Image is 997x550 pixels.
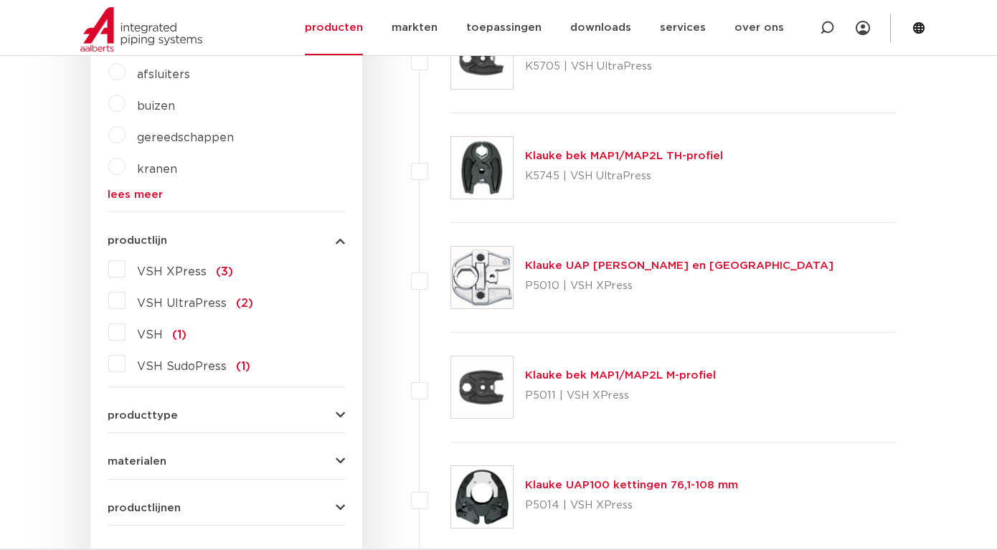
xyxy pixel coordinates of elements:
img: Thumbnail for Klauke UAP100 kettingen 76,1-108 mm [451,466,513,528]
span: VSH SudoPress [137,361,227,372]
span: (3) [216,266,233,278]
img: Thumbnail for Klauke bek MAP1/MAP2L TH-profiel [451,137,513,199]
p: K5745 | VSH UltraPress [525,165,723,188]
img: Thumbnail for Klauke bek MAP1/MAP2L U-profiel [451,27,513,89]
a: Klauke UAP [PERSON_NAME] en [GEOGRAPHIC_DATA] [525,260,833,271]
span: VSH UltraPress [137,298,227,309]
span: VSH XPress [137,266,207,278]
span: (1) [172,329,186,341]
a: buizen [137,100,175,112]
span: producttype [108,410,178,421]
span: materialen [108,456,166,467]
span: productlijn [108,235,167,246]
span: (2) [236,298,253,309]
a: kranen [137,163,177,175]
p: P5011 | VSH XPress [525,384,716,407]
a: Klauke bek MAP1/MAP2L M-profiel [525,370,716,381]
a: afsluiters [137,69,190,80]
span: productlijnen [108,503,181,513]
a: gereedschappen [137,132,234,143]
img: Thumbnail for Klauke bek MAP1/MAP2L M-profiel [451,356,513,418]
span: (1) [236,361,250,372]
p: P5014 | VSH XPress [525,494,738,517]
button: materialen [108,456,345,467]
span: VSH [137,329,163,341]
a: Klauke UAP100 kettingen 76,1-108 mm [525,480,738,490]
a: lees meer [108,189,345,200]
p: K5705 | VSH UltraPress [525,55,715,78]
button: productlijnen [108,503,345,513]
p: P5010 | VSH XPress [525,275,833,298]
button: producttype [108,410,345,421]
img: Thumbnail for Klauke UAP bekken en kettingen [451,247,513,308]
button: productlijn [108,235,345,246]
a: Klauke bek MAP1/MAP2L TH-profiel [525,151,723,161]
